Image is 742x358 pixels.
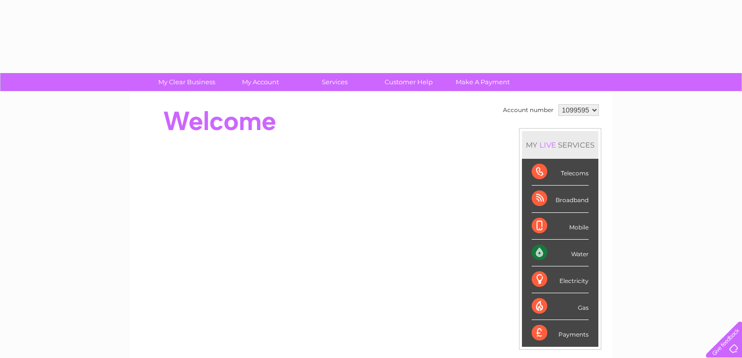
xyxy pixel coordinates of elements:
[532,159,589,186] div: Telecoms
[532,186,589,212] div: Broadband
[295,73,375,91] a: Services
[532,293,589,320] div: Gas
[538,140,558,150] div: LIVE
[147,73,227,91] a: My Clear Business
[443,73,523,91] a: Make A Payment
[522,131,598,159] div: MY SERVICES
[501,102,556,118] td: Account number
[532,266,589,293] div: Electricity
[532,213,589,240] div: Mobile
[221,73,301,91] a: My Account
[532,320,589,346] div: Payments
[532,240,589,266] div: Water
[369,73,449,91] a: Customer Help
